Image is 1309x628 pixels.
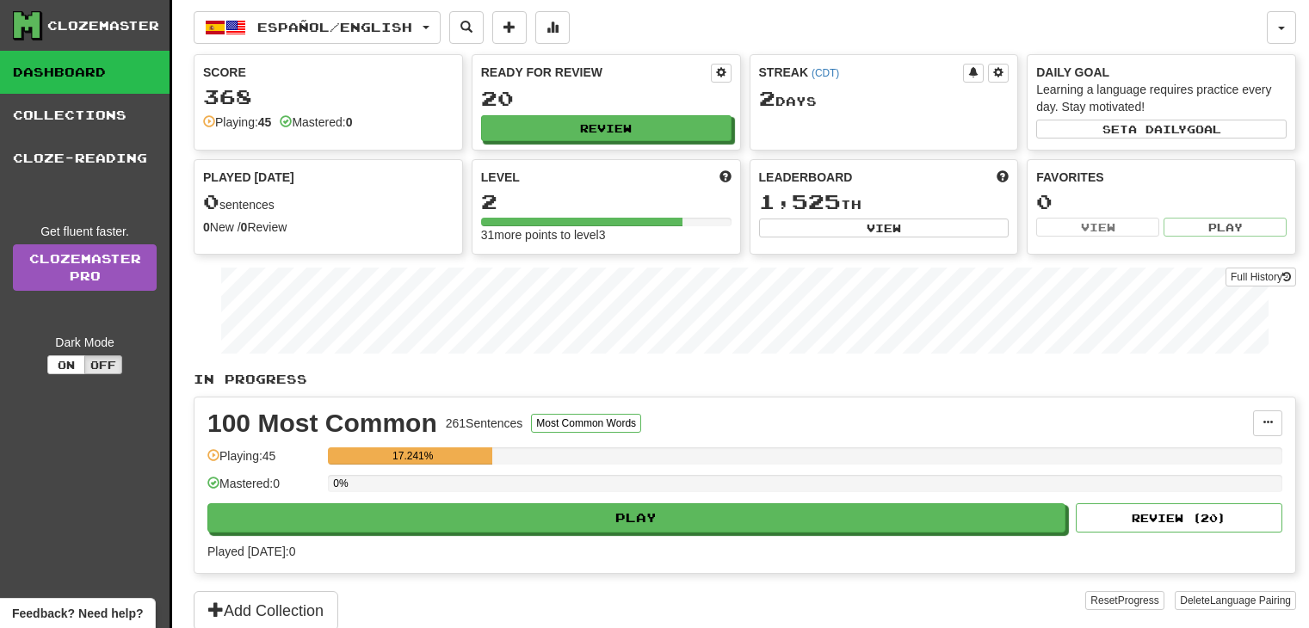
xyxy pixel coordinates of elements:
div: 31 more points to level 3 [481,226,732,243]
button: ResetProgress [1085,591,1164,610]
div: Clozemaster [47,17,159,34]
p: In Progress [194,371,1296,388]
div: New / Review [203,219,454,236]
button: View [759,219,1010,237]
button: Seta dailygoal [1036,120,1287,139]
div: th [759,191,1010,213]
span: a daily [1128,123,1187,135]
div: Favorites [1036,169,1287,186]
div: 368 [203,86,454,108]
div: 100 Most Common [207,410,437,436]
div: Ready for Review [481,64,711,81]
button: DeleteLanguage Pairing [1175,591,1296,610]
strong: 0 [203,220,210,234]
div: 0 [1036,191,1287,212]
span: 1,525 [759,189,841,213]
a: (CDT) [812,67,839,79]
span: This week in points, UTC [997,169,1009,186]
button: Add sentence to collection [492,11,527,44]
div: Playing: 45 [207,447,319,476]
strong: 0 [346,115,353,129]
div: Score [203,64,454,81]
strong: 0 [241,220,248,234]
div: sentences [203,191,454,213]
div: Day s [759,88,1010,110]
div: 2 [481,191,732,212]
span: Language Pairing [1210,594,1291,606]
button: Review (20) [1076,503,1282,533]
span: 2 [759,86,775,110]
button: Most Common Words [531,414,641,433]
div: Get fluent faster. [13,223,157,240]
button: More stats [535,11,570,44]
div: Dark Mode [13,334,157,351]
div: Playing: [203,114,271,131]
div: Daily Goal [1036,64,1287,81]
button: Play [207,503,1065,533]
button: On [47,355,85,374]
div: Mastered: 0 [207,475,319,503]
button: Play [1164,218,1287,237]
span: Level [481,169,520,186]
button: Review [481,115,732,141]
button: Full History [1226,268,1296,286]
button: Off [84,355,122,374]
a: ClozemasterPro [13,244,157,291]
button: Search sentences [449,11,484,44]
button: View [1036,218,1159,237]
button: Español/English [194,11,441,44]
span: Progress [1118,594,1159,606]
div: 261 Sentences [446,415,523,432]
span: Open feedback widget [12,605,143,622]
div: 17.241% [333,447,492,465]
span: Played [DATE]: 0 [207,545,295,558]
span: 0 [203,189,219,213]
strong: 45 [258,115,272,129]
div: 20 [481,88,732,109]
span: Score more points to level up [719,169,732,186]
span: Español / English [257,20,412,34]
span: Played [DATE] [203,169,294,186]
div: Learning a language requires practice every day. Stay motivated! [1036,81,1287,115]
div: Streak [759,64,964,81]
span: Leaderboard [759,169,853,186]
div: Mastered: [280,114,352,131]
